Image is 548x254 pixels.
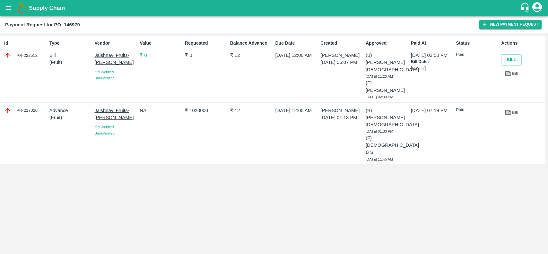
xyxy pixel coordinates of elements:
[230,52,273,59] p: ₹ 12
[16,2,29,14] img: logo
[95,125,114,129] span: KYC Verified
[411,107,454,114] p: [DATE] 07:19 PM
[230,40,273,47] p: Balance Advance
[366,40,408,47] p: Approved
[185,107,228,114] p: ₹ 1020000
[29,5,65,11] b: Supply Chain
[320,107,363,114] p: [PERSON_NAME]
[411,52,454,59] p: [DATE] 02:50 PM
[320,40,363,47] p: Created
[411,40,454,47] p: Paid At
[366,95,393,99] span: [DATE] 02:39 PM
[366,157,393,161] span: [DATE] 11:45 AM
[185,52,228,59] p: ₹ 0
[49,52,92,59] p: Bill
[411,59,454,65] p: Bill Date:
[95,40,137,47] p: Vendor
[366,74,393,78] span: [DATE] 11:23 AM
[140,52,182,59] p: ₹ 0
[95,107,137,121] p: Jaishnavi Fruits-[PERSON_NAME]
[501,54,522,66] button: Bill
[320,52,363,59] p: [PERSON_NAME]
[501,68,522,79] a: Bill
[5,22,80,27] b: Payment Request for PO: 146979
[501,107,522,118] a: Bill
[320,59,363,66] p: [DATE] 06:07 PM
[49,59,92,66] p: ( Fruit )
[4,52,47,59] div: PR-222512
[411,65,454,72] p: [DATE]
[501,40,544,47] p: Actions
[95,70,114,74] span: KYC Verified
[456,40,499,47] p: Status
[95,76,115,80] span: Bank Verified
[49,40,92,47] p: Type
[185,40,228,47] p: Requested
[95,52,137,66] p: Jaishnavi Fruits-[PERSON_NAME]
[531,1,543,15] div: account of current user
[479,20,542,29] button: New Payment Request
[520,2,531,14] div: customer-support
[320,114,363,121] p: [DATE] 01:13 PM
[49,107,92,114] p: Advance
[4,107,47,114] div: PR-217020
[230,107,273,114] p: ₹ 12
[275,52,318,59] p: [DATE] 12:00 AM
[456,52,499,58] p: Paid
[366,79,408,94] p: (F) [PERSON_NAME]
[275,107,318,114] p: [DATE] 12:00 AM
[1,1,16,15] button: open drawer
[456,107,499,113] p: Paid
[49,114,92,121] p: ( Fruit )
[366,129,393,133] span: [DATE] 01:33 PM
[366,52,408,73] p: (B) [PERSON_NAME][DEMOGRAPHIC_DATA]
[140,40,182,47] p: Value
[95,131,115,135] span: Bank Verified
[29,4,520,13] a: Supply Chain
[366,135,408,156] p: (F) [DEMOGRAPHIC_DATA] B S
[275,40,318,47] p: Due Date
[140,107,182,114] p: NA
[366,107,408,128] p: (B) [PERSON_NAME][DEMOGRAPHIC_DATA]
[4,40,47,47] p: Id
